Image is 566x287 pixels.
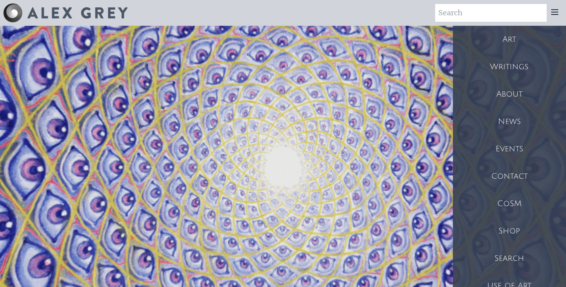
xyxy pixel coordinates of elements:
a: Writings [453,53,566,81]
a: Events [453,135,566,163]
a: News [453,108,566,135]
a: CoSM [453,190,566,217]
a: Art [453,26,566,53]
a: Shop [453,217,566,245]
a: About [453,81,566,108]
a: Contact [453,163,566,190]
input: Search [435,4,547,22]
a: Search [453,245,566,272]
